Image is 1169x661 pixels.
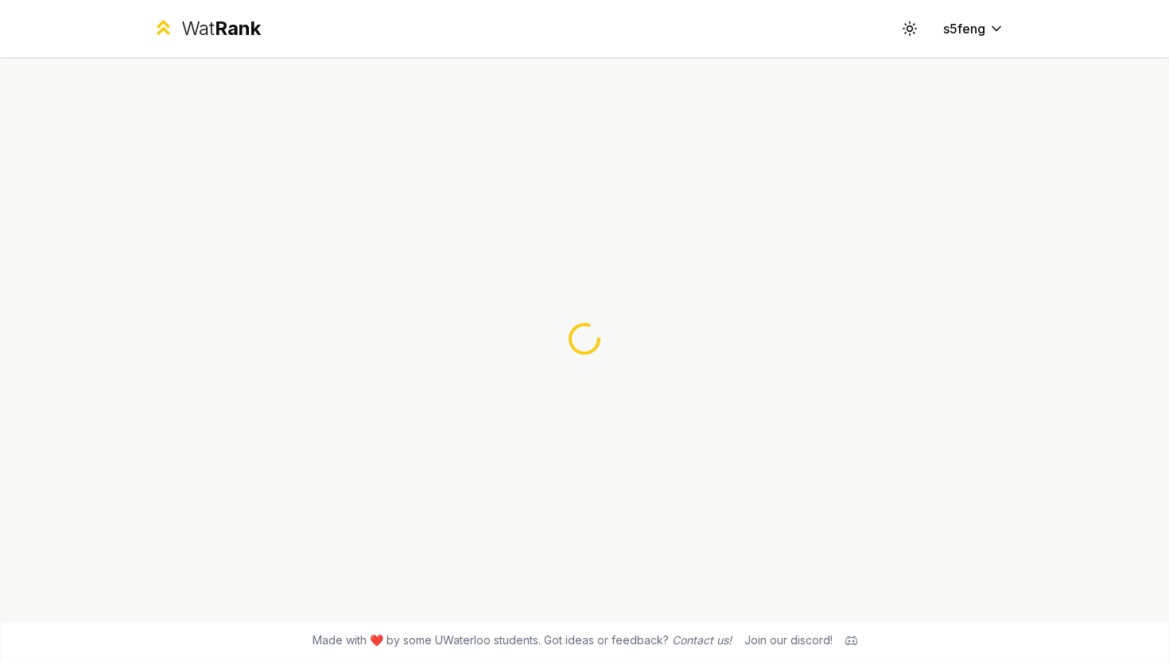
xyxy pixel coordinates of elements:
a: Contact us! [672,633,732,647]
div: Wat [181,16,261,41]
span: Made with ❤️ by some UWaterloo students. Got ideas or feedback? [313,632,732,648]
a: WatRank [152,16,261,41]
div: Join our discord! [744,632,833,648]
span: Rank [215,17,261,40]
button: s5feng [930,14,1017,43]
span: s5feng [943,19,985,38]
